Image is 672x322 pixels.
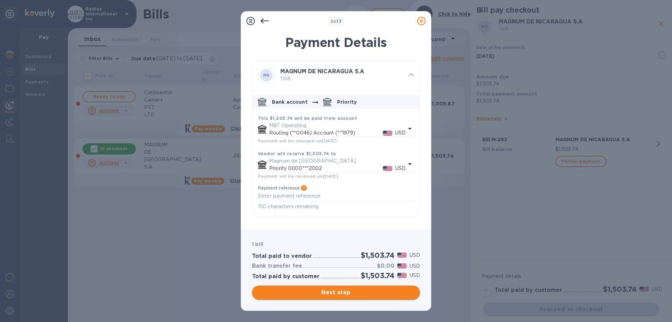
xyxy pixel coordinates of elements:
[269,165,383,172] p: Priority 0000***2002
[258,138,337,143] span: Payment will be charged on [DATE]
[263,73,270,78] b: MS
[280,75,403,82] p: 1 bill
[269,157,406,165] p: Magnum de [GEOGRAPHIC_DATA]
[258,203,414,211] p: 150 characters remaining
[397,253,407,258] img: USD
[395,129,406,137] p: USD
[397,273,407,278] img: USD
[361,251,394,260] h2: $1,503.74
[409,252,420,259] p: USD
[269,129,383,137] p: Routing (**0046) Account (**1979)
[258,288,414,297] span: Next step
[252,286,420,300] button: Next step
[252,35,420,50] h1: Payment Details
[397,263,407,268] img: USD
[395,165,406,172] p: USD
[258,173,338,179] span: Payment will be received on [DATE]
[258,116,357,121] b: This $1,503.74 will be paid from account
[280,68,364,75] b: MAGNUM DE NICARAGUA S.A
[252,263,302,269] h3: Bank transfer fee
[258,186,300,191] h3: Payment reference
[252,61,420,89] div: MSMAGNUM DE NICARAGUA S.A 1 bill
[258,151,336,156] b: Vendor will receive $1,503.74 to
[252,92,420,216] div: default-method
[269,122,406,129] p: M&T Operating
[377,263,394,269] h3: $0.00
[337,98,357,105] p: Priority
[252,241,263,247] b: 1 bill
[252,273,320,280] h3: Total paid by customer
[361,271,394,280] h2: $1,503.74
[383,166,392,171] img: USD
[272,98,308,105] p: Bank account
[409,262,420,270] p: USD
[383,131,392,136] img: USD
[409,272,420,279] p: USD
[330,19,342,24] b: of 3
[252,253,312,260] h3: Total paid to vendor
[330,19,333,24] span: 2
